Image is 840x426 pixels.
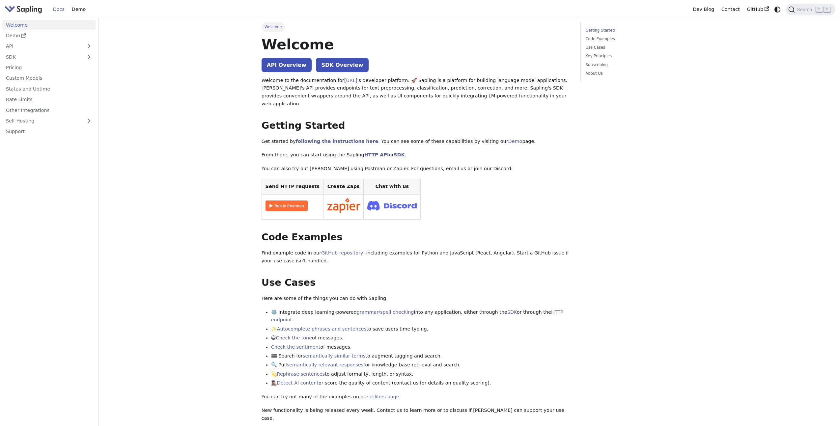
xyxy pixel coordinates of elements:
a: GitHub [743,4,772,14]
a: Key Principles [586,53,675,59]
li: 💫 to adjust formality, length, or syntax. [271,370,571,378]
a: Rephrase sentences [277,371,325,377]
a: utilities page [368,394,399,399]
a: Check the tone [276,335,312,340]
a: [URL] [344,78,357,83]
a: Other Integrations [2,105,96,115]
p: New functionality is being released every week. Contact us to learn more or to discuss if [PERSON... [262,407,571,422]
li: ✨ to save users time typing. [271,325,571,333]
img: Join Discord [367,199,417,212]
a: grammar/spell checking [357,309,414,315]
button: Switch between dark and light mode (currently system mode) [773,5,782,14]
p: You can also try out [PERSON_NAME] using Postman or Zapier. For questions, email us or join our D... [262,165,571,173]
a: HTTP endpoint [271,309,563,323]
a: GitHub repository [321,250,363,255]
h2: Getting Started [262,120,571,132]
h2: Use Cases [262,277,571,289]
p: Find example code in our , including examples for Python and JavaScript (React, Angular). Start a... [262,249,571,265]
nav: Breadcrumbs [262,22,571,32]
a: Pricing [2,63,96,72]
a: Self-Hosting [2,116,96,126]
h1: Welcome [262,36,571,53]
button: Expand sidebar category 'API' [82,41,96,51]
a: semantically relevant responses [287,362,364,367]
button: Search (Command+K) [786,4,835,15]
kbd: ⌘ [816,6,823,12]
a: HTTP API [364,152,389,157]
a: API Overview [262,58,312,72]
a: Contact [718,4,743,14]
a: Code Examples [586,36,675,42]
a: Rate Limits [2,95,96,104]
a: Demo [2,31,96,40]
img: Run in Postman [266,200,308,211]
button: Expand sidebar category 'SDK' [82,52,96,62]
p: You can try out many of the examples on our . [262,393,571,401]
p: Welcome to the documentation for 's developer platform. 🚀 Sapling is a platform for building lang... [262,77,571,108]
span: Search [795,7,816,12]
li: of messages. [271,343,571,351]
a: About Us [586,70,675,77]
h2: Code Examples [262,231,571,243]
a: SDK [2,52,82,62]
a: semantically similar terms [303,353,365,359]
a: Getting Started [586,27,675,34]
a: SDK [507,309,517,315]
th: Create Zaps [323,179,364,194]
a: Autocomplete phrases and sentences [277,326,367,332]
a: Detect AI content [277,380,319,386]
li: ⚙️ Integrate deep learning-powered into any application, either through the or through the . [271,308,571,324]
a: Check the sentiment [271,344,321,350]
a: SDK Overview [316,58,368,72]
a: SDK [394,152,405,157]
li: 🕵🏽‍♀️ or score the quality of content (contact us for details on quality scoring). [271,379,571,387]
a: Custom Models [2,73,96,83]
a: Use Cases [586,44,675,51]
img: Connect in Zapier [327,198,360,213]
a: following the instructions here [296,139,378,144]
a: Dev Blog [689,4,717,14]
li: 😀 of messages. [271,334,571,342]
img: Sapling.ai [5,5,42,14]
p: From there, you can start using the Sapling or . [262,151,571,159]
a: Welcome [2,20,96,30]
a: API [2,41,82,51]
a: Support [2,127,96,136]
li: 🟰 Search for to augment tagging and search. [271,352,571,360]
th: Send HTTP requests [262,179,323,194]
p: Here are some of the things you can do with Sapling: [262,295,571,303]
a: Sapling.ai [5,5,44,14]
kbd: K [824,6,830,12]
a: Demo [508,139,522,144]
p: Get started by . You can see some of these capabilities by visiting our page. [262,138,571,146]
span: Welcome [262,22,285,32]
a: Docs [49,4,68,14]
a: Demo [68,4,89,14]
th: Chat with us [364,179,421,194]
li: 🔍 Pull for knowledge-base retrieval and search. [271,361,571,369]
a: Subscribing [586,62,675,68]
a: Status and Uptime [2,84,96,93]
